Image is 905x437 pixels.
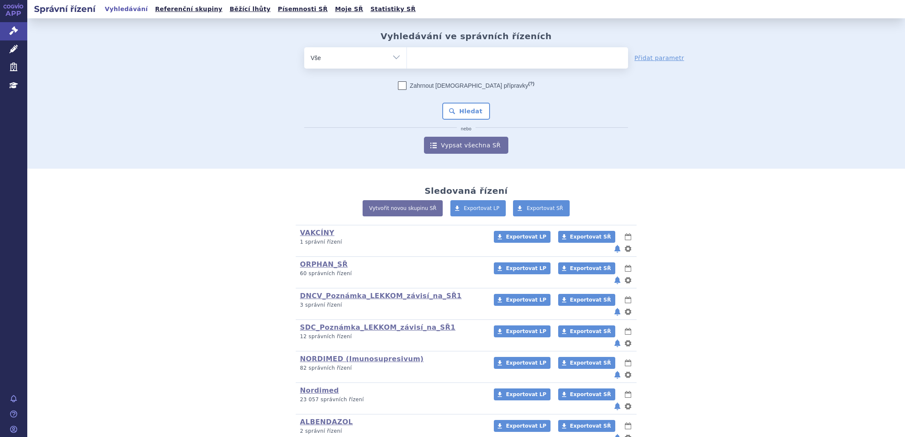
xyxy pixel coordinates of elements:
[527,205,563,211] span: Exportovat SŘ
[613,275,622,285] button: notifikace
[613,370,622,380] button: notifikace
[570,423,611,429] span: Exportovat SŘ
[624,389,632,400] button: lhůty
[227,3,273,15] a: Běžící lhůty
[506,360,546,366] span: Exportovat LP
[506,423,546,429] span: Exportovat LP
[624,338,632,348] button: nastavení
[570,265,611,271] span: Exportovat SŘ
[153,3,225,15] a: Referenční skupiny
[457,126,476,132] i: nebo
[624,263,632,273] button: lhůty
[300,428,483,435] p: 2 správní řízení
[300,333,483,340] p: 12 správních řízení
[300,355,424,363] a: NORDIMED (Imunosupresivum)
[102,3,150,15] a: Vyhledávání
[300,302,483,309] p: 3 správní řízení
[506,391,546,397] span: Exportovat LP
[27,3,102,15] h2: Správní řízení
[450,200,506,216] a: Exportovat LP
[558,420,615,432] a: Exportovat SŘ
[624,358,632,368] button: lhůty
[424,186,507,196] h2: Sledovaná řízení
[613,244,622,254] button: notifikace
[363,200,443,216] a: Vytvořit novou skupinu SŘ
[494,294,550,306] a: Exportovat LP
[570,234,611,240] span: Exportovat SŘ
[398,81,534,90] label: Zahrnout [DEMOGRAPHIC_DATA] přípravky
[300,239,483,246] p: 1 správní řízení
[634,54,684,62] a: Přidat parametr
[464,205,500,211] span: Exportovat LP
[506,234,546,240] span: Exportovat LP
[624,244,632,254] button: nastavení
[300,323,455,331] a: SDC_Poznámka_LEKKOM_závisí_na_SŘ1
[558,357,615,369] a: Exportovat SŘ
[624,326,632,336] button: lhůty
[613,307,622,317] button: notifikace
[424,137,508,154] a: Vypsat všechna SŘ
[570,391,611,397] span: Exportovat SŘ
[494,325,550,337] a: Exportovat LP
[300,229,334,237] a: VAKCÍNY
[506,328,546,334] span: Exportovat LP
[506,297,546,303] span: Exportovat LP
[570,360,611,366] span: Exportovat SŘ
[624,421,632,431] button: lhůty
[494,420,550,432] a: Exportovat LP
[624,370,632,380] button: nastavení
[513,200,570,216] a: Exportovat SŘ
[300,270,483,277] p: 60 správních řízení
[506,265,546,271] span: Exportovat LP
[570,297,611,303] span: Exportovat SŘ
[624,401,632,411] button: nastavení
[300,396,483,403] p: 23 057 správních řízení
[494,357,550,369] a: Exportovat LP
[300,292,462,300] a: DNCV_Poznámka_LEKKOM_závisí_na_SŘ1
[494,231,550,243] a: Exportovat LP
[624,307,632,317] button: nastavení
[494,388,550,400] a: Exportovat LP
[332,3,366,15] a: Moje SŘ
[624,275,632,285] button: nastavení
[528,81,534,86] abbr: (?)
[494,262,550,274] a: Exportovat LP
[300,418,353,426] a: ALBENDAZOL
[558,231,615,243] a: Exportovat SŘ
[613,401,622,411] button: notifikace
[624,295,632,305] button: lhůty
[558,388,615,400] a: Exportovat SŘ
[300,365,483,372] p: 82 správních řízení
[558,325,615,337] a: Exportovat SŘ
[570,328,611,334] span: Exportovat SŘ
[368,3,418,15] a: Statistiky SŘ
[613,338,622,348] button: notifikace
[558,294,615,306] a: Exportovat SŘ
[624,232,632,242] button: lhůty
[442,103,490,120] button: Hledat
[558,262,615,274] a: Exportovat SŘ
[275,3,330,15] a: Písemnosti SŘ
[300,260,348,268] a: ORPHAN_SŘ
[300,386,339,394] a: Nordimed
[380,31,552,41] h2: Vyhledávání ve správních řízeních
